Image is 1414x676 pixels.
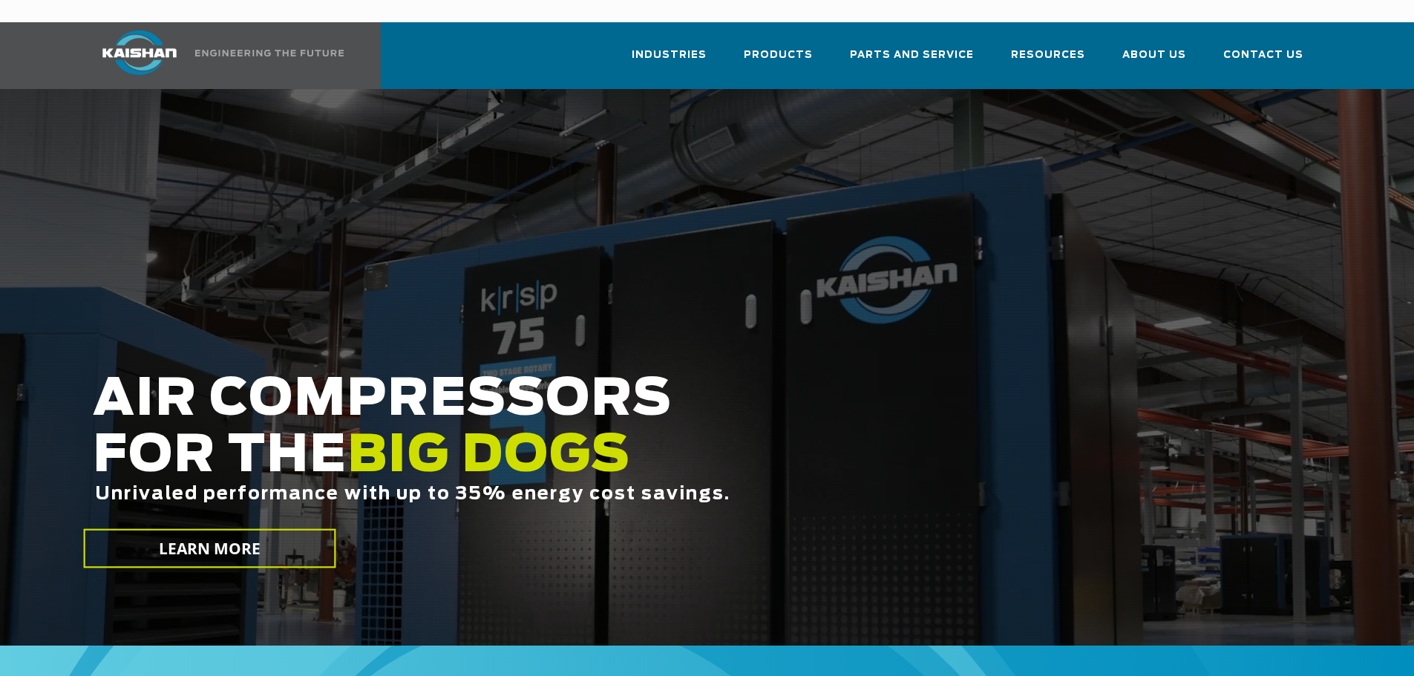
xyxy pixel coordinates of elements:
img: Engineering the future [195,50,344,56]
a: About Us [1122,36,1186,86]
span: Parts and Service [850,47,974,64]
span: Industries [632,47,707,64]
h2: AIR COMPRESSORS FOR THE [93,372,1114,551]
span: Contact Us [1223,47,1303,64]
a: Contact Us [1223,36,1303,86]
a: Products [744,36,813,86]
a: Industries [632,36,707,86]
span: Resources [1011,47,1085,64]
a: Parts and Service [850,36,974,86]
span: About Us [1122,47,1186,64]
a: Kaishan USA [84,22,347,89]
span: Unrivaled performance with up to 35% energy cost savings. [95,485,730,503]
img: kaishan logo [84,30,195,75]
span: BIG DOGS [347,431,631,482]
span: Products [744,47,813,64]
a: LEARN MORE [83,529,336,568]
span: LEARN MORE [158,538,261,559]
a: Resources [1011,36,1085,86]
